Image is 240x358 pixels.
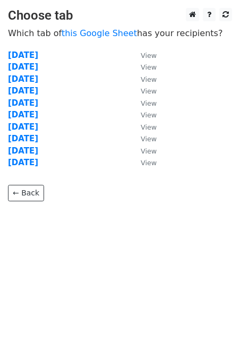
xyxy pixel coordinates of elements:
small: View [141,135,157,143]
a: [DATE] [8,146,38,156]
a: [DATE] [8,74,38,84]
small: View [141,159,157,167]
small: View [141,111,157,119]
p: Which tab of has your recipients? [8,28,232,39]
h3: Choose tab [8,8,232,23]
a: ← Back [8,185,44,201]
a: [DATE] [8,122,38,132]
a: View [130,146,157,156]
a: View [130,62,157,72]
a: View [130,74,157,84]
a: [DATE] [8,98,38,108]
a: View [130,110,157,120]
a: View [130,86,157,96]
a: [DATE] [8,134,38,143]
small: View [141,87,157,95]
a: [DATE] [8,158,38,167]
a: [DATE] [8,110,38,120]
a: [DATE] [8,86,38,96]
a: View [130,134,157,143]
a: this Google Sheet [62,28,137,38]
a: View [130,122,157,132]
a: View [130,98,157,108]
a: [DATE] [8,50,38,60]
small: View [141,52,157,59]
a: View [130,158,157,167]
small: View [141,63,157,71]
small: View [141,99,157,107]
small: View [141,75,157,83]
small: View [141,147,157,155]
a: [DATE] [8,62,38,72]
small: View [141,123,157,131]
a: View [130,50,157,60]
